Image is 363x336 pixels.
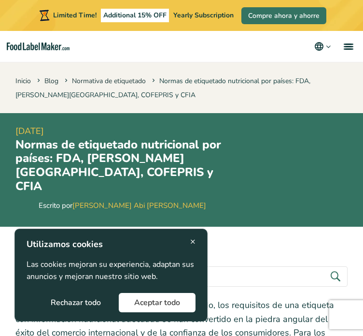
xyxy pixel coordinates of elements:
[15,138,226,193] h1: Normas de etiquetado nutricional por países: FDA, [PERSON_NAME][GEOGRAPHIC_DATA], COFEPRIS y CFIA
[190,235,195,248] span: ×
[27,238,103,250] strong: Utilizamos cookies
[15,196,35,215] img: Maria Abi Hanna - Etiquetadora de alimentos
[173,11,234,20] span: Yearly Subscription
[332,31,363,62] a: menu
[241,7,326,24] a: Compre ahora y ahorre
[53,11,97,20] span: Limited Time!
[15,76,310,100] span: Normas de etiquetado nutricional por países: FDA, [PERSON_NAME][GEOGRAPHIC_DATA], COFEPRIS y CFIA
[35,293,116,312] button: Rechazar todo
[101,9,169,22] span: Additional 15% OFF
[72,76,146,86] a: Normativa de etiquetado
[27,259,195,283] p: Las cookies mejoran su experiencia, adaptan sus anuncios y mejoran nuestro sitio web.
[15,125,226,138] span: [DATE]
[119,293,195,312] button: Aceptar todo
[15,76,31,86] a: Inicio
[39,200,206,211] div: Escrito por
[44,76,58,86] a: Blog
[72,201,206,210] a: [PERSON_NAME] Abi [PERSON_NAME]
